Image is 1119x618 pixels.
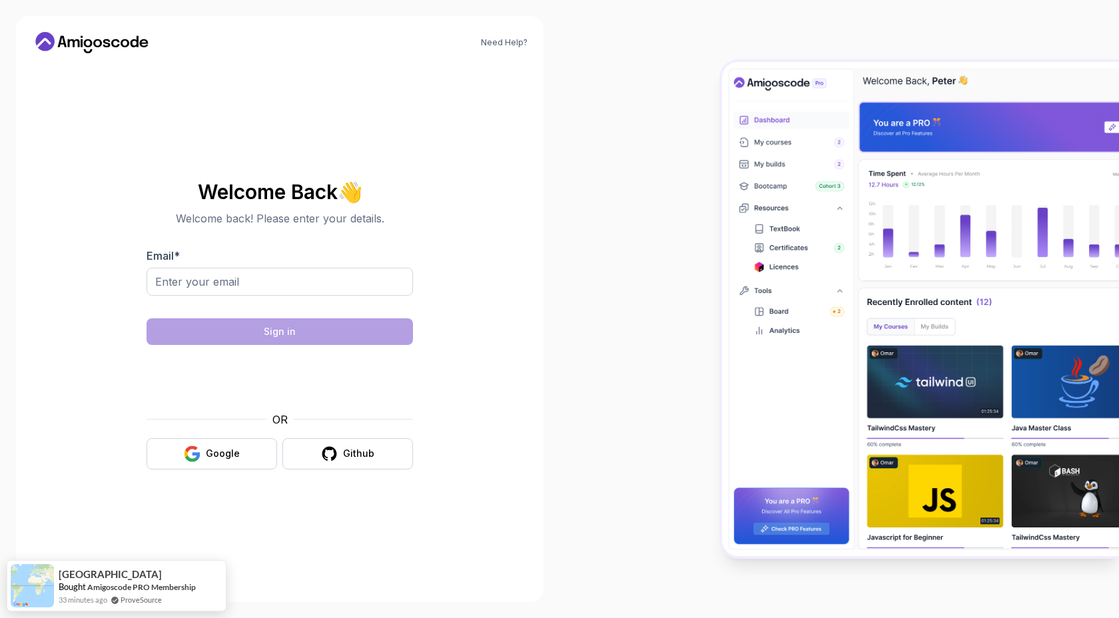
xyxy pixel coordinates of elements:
[481,37,528,48] a: Need Help?
[722,62,1119,556] img: Amigoscode Dashboard
[87,582,196,592] a: Amigoscode PRO Membership
[11,564,54,607] img: provesource social proof notification image
[147,438,277,469] button: Google
[59,594,107,605] span: 33 minutes ago
[264,325,296,338] div: Sign in
[147,210,413,226] p: Welcome back! Please enter your details.
[272,412,288,428] p: OR
[343,447,374,460] div: Github
[147,318,413,345] button: Sign in
[59,569,162,580] span: [GEOGRAPHIC_DATA]
[206,447,240,460] div: Google
[147,181,413,202] h2: Welcome Back
[32,32,152,53] a: Home link
[121,594,162,605] a: ProveSource
[179,353,380,404] iframe: Widget containing checkbox for hCaptcha security challenge
[147,249,180,262] label: Email *
[336,178,364,205] span: 👋
[282,438,413,469] button: Github
[147,268,413,296] input: Enter your email
[59,581,86,592] span: Bought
